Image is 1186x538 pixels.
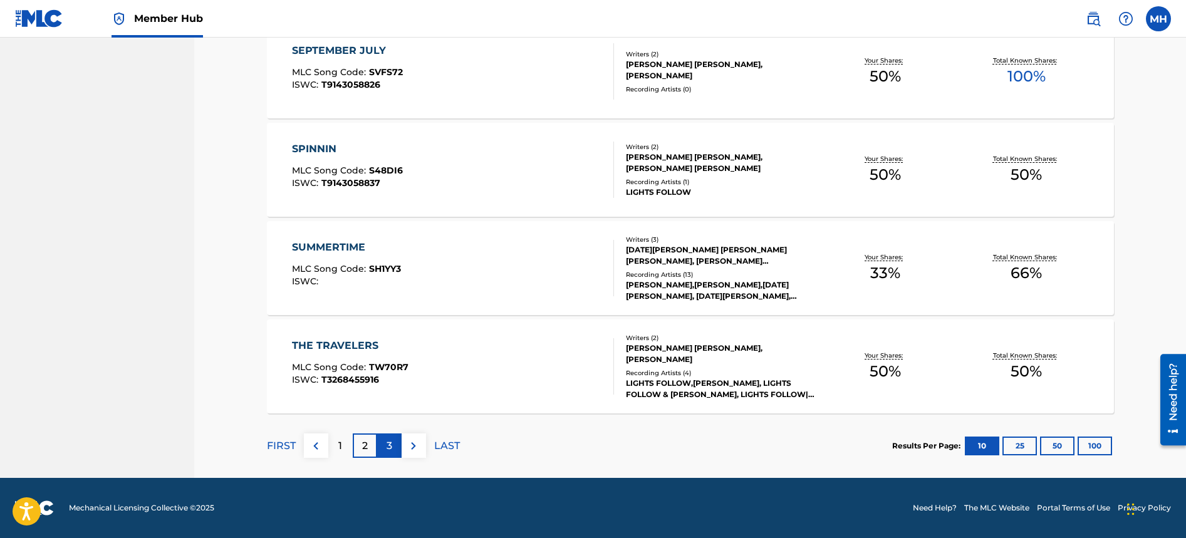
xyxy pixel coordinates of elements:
div: SEPTEMBER JULY [292,43,403,58]
p: Total Known Shares: [993,252,1060,262]
a: Public Search [1081,6,1106,31]
p: FIRST [267,438,296,453]
div: [DATE][PERSON_NAME] [PERSON_NAME] [PERSON_NAME], [PERSON_NAME] [PERSON_NAME] [626,244,815,267]
div: [PERSON_NAME] [PERSON_NAME], [PERSON_NAME] [626,343,815,365]
span: 50 % [870,163,901,186]
div: SUMMERTIME [292,240,401,255]
span: T9143058837 [321,177,380,189]
span: 100 % [1007,65,1046,88]
div: Writers ( 2 ) [626,49,815,59]
p: Your Shares: [865,351,906,360]
iframe: Chat Widget [1123,478,1186,538]
p: Total Known Shares: [993,56,1060,65]
div: Writers ( 2 ) [626,142,815,152]
div: Drag [1127,490,1135,528]
a: SPINNINMLC Song Code:S48DI6ISWC:T9143058837Writers (2)[PERSON_NAME] [PERSON_NAME], [PERSON_NAME] ... [267,123,1114,217]
span: ISWC : [292,374,321,385]
button: 10 [965,437,999,455]
div: [PERSON_NAME] [PERSON_NAME], [PERSON_NAME] [626,59,815,81]
div: LIGHTS FOLLOW,[PERSON_NAME], LIGHTS FOLLOW & [PERSON_NAME], LIGHTS FOLLOW|[PERSON_NAME], LIGHTS F... [626,378,815,400]
p: 2 [362,438,368,453]
img: search [1086,11,1101,26]
img: right [406,438,421,453]
span: T3268455916 [321,374,379,385]
p: LAST [434,438,460,453]
span: 66 % [1011,262,1042,284]
a: Portal Terms of Use [1037,502,1110,514]
span: SH1YY3 [369,263,401,274]
span: 50 % [870,65,901,88]
div: Recording Artists ( 13 ) [626,270,815,279]
span: 50 % [1011,163,1042,186]
span: 50 % [1011,360,1042,383]
span: Member Hub [134,11,203,26]
button: 100 [1078,437,1112,455]
img: help [1118,11,1133,26]
div: Recording Artists ( 4 ) [626,368,815,378]
img: left [308,438,323,453]
iframe: Resource Center [1151,349,1186,450]
div: THE TRAVELERS [292,338,408,353]
p: Results Per Page: [892,440,964,452]
img: Top Rightsholder [112,11,127,26]
div: LIGHTS FOLLOW [626,187,815,198]
div: Recording Artists ( 0 ) [626,85,815,94]
span: SVFS72 [369,66,403,78]
span: MLC Song Code : [292,165,369,176]
img: MLC Logo [15,9,63,28]
a: Privacy Policy [1118,502,1171,514]
p: 1 [338,438,342,453]
p: Your Shares: [865,252,906,262]
p: Your Shares: [865,154,906,163]
div: User Menu [1146,6,1171,31]
div: [PERSON_NAME],[PERSON_NAME],[DATE][PERSON_NAME], [DATE][PERSON_NAME], [PERSON_NAME], [PERSON_NAME... [626,279,815,302]
a: THE TRAVELERSMLC Song Code:TW70R7ISWC:T3268455916Writers (2)[PERSON_NAME] [PERSON_NAME], [PERSON_... [267,319,1114,413]
span: ISWC : [292,79,321,90]
span: 33 % [870,262,900,284]
img: logo [15,500,54,515]
span: 50 % [870,360,901,383]
div: Writers ( 2 ) [626,333,815,343]
a: SUMMERTIMEMLC Song Code:SH1YY3ISWC:Writers (3)[DATE][PERSON_NAME] [PERSON_NAME] [PERSON_NAME], [P... [267,221,1114,315]
p: Total Known Shares: [993,154,1060,163]
p: Total Known Shares: [993,351,1060,360]
span: MLC Song Code : [292,66,369,78]
div: SPINNIN [292,142,403,157]
span: MLC Song Code : [292,361,369,373]
div: Writers ( 3 ) [626,235,815,244]
button: 25 [1002,437,1037,455]
div: Help [1113,6,1138,31]
span: T9143058826 [321,79,380,90]
span: ISWC : [292,276,321,287]
span: TW70R7 [369,361,408,373]
p: Your Shares: [865,56,906,65]
span: ISWC : [292,177,321,189]
span: S48DI6 [369,165,403,176]
span: Mechanical Licensing Collective © 2025 [69,502,214,514]
a: The MLC Website [964,502,1029,514]
p: 3 [387,438,392,453]
span: MLC Song Code : [292,263,369,274]
a: Need Help? [913,502,957,514]
a: SEPTEMBER JULYMLC Song Code:SVFS72ISWC:T9143058826Writers (2)[PERSON_NAME] [PERSON_NAME], [PERSON... [267,24,1114,118]
button: 50 [1040,437,1074,455]
div: [PERSON_NAME] [PERSON_NAME], [PERSON_NAME] [PERSON_NAME] [626,152,815,174]
div: Recording Artists ( 1 ) [626,177,815,187]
